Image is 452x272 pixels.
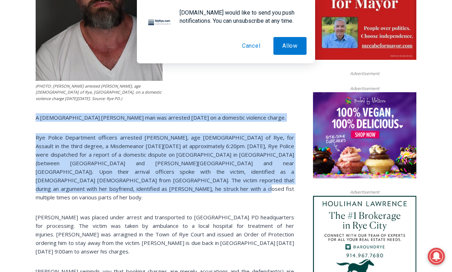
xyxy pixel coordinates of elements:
span: Advertisement [343,85,386,92]
p: [PERSON_NAME] was placed under arrest and transported to [GEOGRAPHIC_DATA] PD headquarters for pr... [36,213,294,256]
span: Advertisement [343,189,386,195]
div: [DOMAIN_NAME] would like to send you push notifications. You can unsubscribe at any time. [174,9,307,25]
div: Apply Now <> summer and RHS senior internships available [180,0,337,69]
a: Intern @ [DOMAIN_NAME] [171,69,345,89]
span: Advertisement [343,70,386,77]
img: Baked by Melissa [313,92,416,178]
span: Intern @ [DOMAIN_NAME] [186,71,330,87]
button: Cancel [233,37,269,55]
button: Allow [273,37,307,55]
img: notification icon [145,9,174,37]
p: A [DEMOGRAPHIC_DATA] [PERSON_NAME] man was arrested [DATE] on a domestic violence charge. [36,113,294,122]
figcaption: (PHOTO: [PERSON_NAME] arrested [PERSON_NAME], age [DEMOGRAPHIC_DATA] of Rye, [GEOGRAPHIC_DATA], o... [36,83,163,102]
p: Rye Police Department officers arrested [PERSON_NAME], age [DEMOGRAPHIC_DATA] of Rye, for Assault... [36,133,294,202]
